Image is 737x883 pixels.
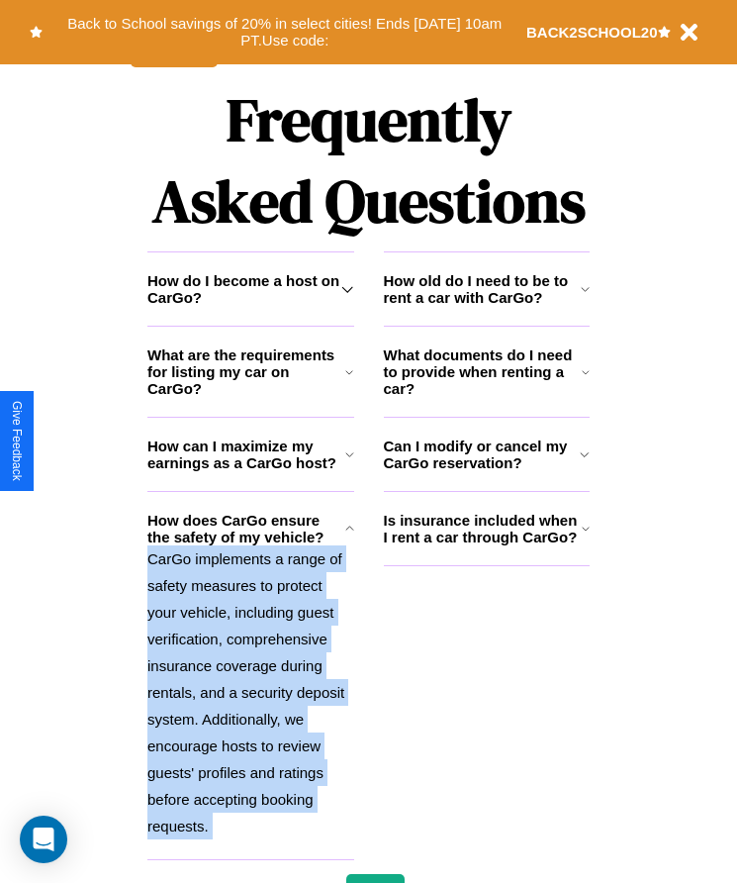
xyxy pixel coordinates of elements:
[20,816,67,863] div: Open Intercom Messenger
[10,401,24,481] div: Give Feedback
[384,272,581,306] h3: How old do I need to be to rent a car with CarGo?
[384,346,583,397] h3: What documents do I need to provide when renting a car?
[147,438,345,471] h3: How can I maximize my earnings as a CarGo host?
[43,10,526,54] button: Back to School savings of 20% in select cities! Ends [DATE] 10am PT.Use code:
[147,512,345,545] h3: How does CarGo ensure the safety of my vehicle?
[147,346,345,397] h3: What are the requirements for listing my car on CarGo?
[147,545,354,839] p: CarGo implements a range of safety measures to protect your vehicle, including guest verification...
[384,438,581,471] h3: Can I modify or cancel my CarGo reservation?
[147,69,590,251] h1: Frequently Asked Questions
[147,272,341,306] h3: How do I become a host on CarGo?
[526,24,658,41] b: BACK2SCHOOL20
[384,512,582,545] h3: Is insurance included when I rent a car through CarGo?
